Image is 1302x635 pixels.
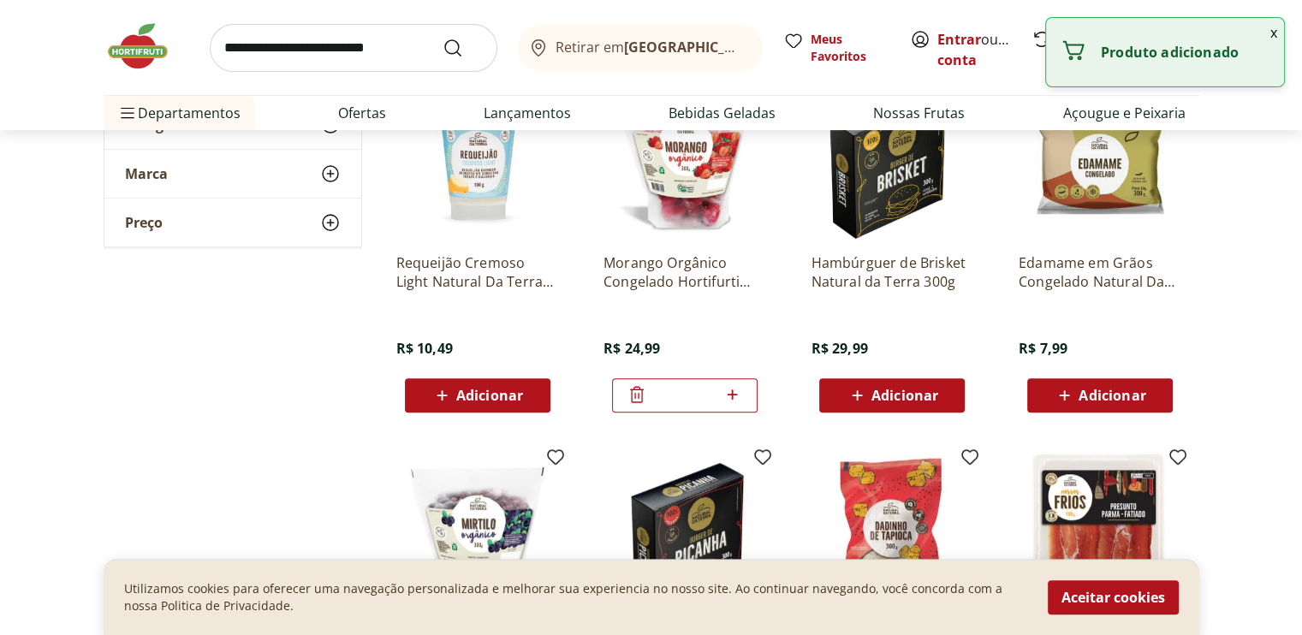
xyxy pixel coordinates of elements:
a: Hambúrguer de Brisket Natural da Terra 300g [811,253,973,291]
img: Hortifruti [104,21,189,72]
span: Departamentos [117,92,241,134]
p: Produto adicionado [1101,44,1270,61]
img: Requeijão Cremoso Light Natural Da Terra 180g [396,77,559,240]
a: Bebidas Geladas [669,103,776,123]
img: Dadinho de Tapioca Natural da Terra 300g [811,454,973,616]
a: Lançamentos [484,103,571,123]
b: [GEOGRAPHIC_DATA]/[GEOGRAPHIC_DATA] [624,38,913,56]
span: R$ 10,49 [396,339,453,358]
span: Marca [125,165,168,182]
button: Fechar notificação [1263,18,1284,47]
p: Utilizamos cookies para oferecer uma navegação personalizada e melhorar sua experiencia no nosso ... [124,580,1027,614]
img: Presunto de Parma Fatiado Natural Da Terra 100g [1019,454,1181,616]
button: Adicionar [405,378,550,412]
button: Menu [117,92,138,134]
img: Hambúrguer de Picanha Natural Da Terra 300g [603,454,766,616]
span: Adicionar [871,389,938,402]
button: Submit Search [443,38,484,58]
a: Meus Favoritos [783,31,889,65]
input: search [210,24,497,72]
a: Açougue e Peixaria [1062,103,1185,123]
img: Hambúrguer de Brisket Natural da Terra 300g [811,77,973,240]
img: Edamame em Grãos Congelado Natural Da Terra 300g [1019,77,1181,240]
a: Ofertas [338,103,386,123]
button: Adicionar [819,378,965,412]
span: Adicionar [456,389,523,402]
a: Edamame em Grãos Congelado Natural Da Terra 300g [1019,253,1181,291]
a: Morango Orgânico Congelado Hortifurti Natural da Terra 300g [603,253,766,291]
span: R$ 24,99 [603,339,660,358]
button: Retirar em[GEOGRAPHIC_DATA]/[GEOGRAPHIC_DATA] [518,24,763,72]
button: Preço [104,199,361,246]
span: Meus Favoritos [811,31,889,65]
a: Entrar [937,30,981,49]
a: Requeijão Cremoso Light Natural Da Terra 180g [396,253,559,291]
span: R$ 29,99 [811,339,867,358]
button: Marca [104,150,361,198]
span: Preço [125,214,163,231]
span: R$ 7,99 [1019,339,1067,358]
button: Aceitar cookies [1048,580,1179,614]
img: Mirtilo Orgânico Congelado Hortifurti Natural da Terra 300g [396,454,559,616]
img: Morango Orgânico Congelado Hortifurti Natural da Terra 300g [603,77,766,240]
span: Retirar em [556,39,745,55]
span: ou [937,29,1014,70]
button: Adicionar [1027,378,1173,412]
a: Nossas Frutas [873,103,965,123]
a: Criar conta [937,30,1031,69]
span: Adicionar [1079,389,1145,402]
